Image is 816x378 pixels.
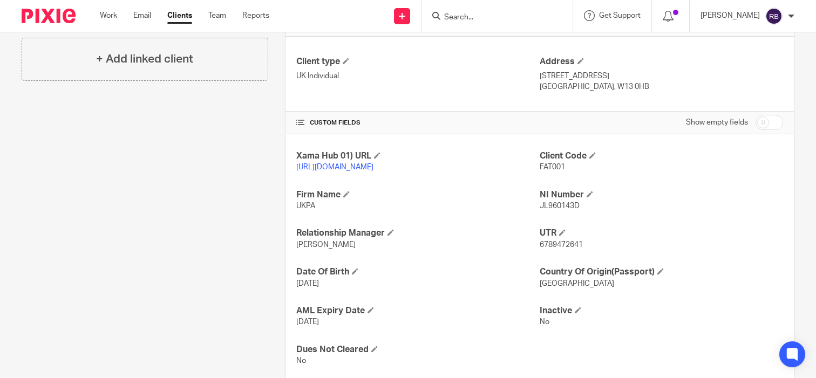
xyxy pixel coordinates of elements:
label: Show empty fields [686,117,748,128]
a: Team [208,10,226,21]
p: [PERSON_NAME] [701,10,760,21]
h4: Client type [296,56,540,67]
p: UK Individual [296,71,540,81]
h4: Xama Hub 01) URL [296,150,540,162]
a: Clients [167,10,192,21]
h4: Country Of Origin(Passport) [540,266,783,278]
span: [DATE] [296,318,319,326]
h4: Relationship Manager [296,228,540,239]
p: [STREET_ADDRESS] [540,71,783,81]
input: Search [443,13,540,23]
span: No [540,318,549,326]
span: [GEOGRAPHIC_DATA] [540,280,614,287]
h4: Address [540,56,783,67]
span: Get Support [599,12,641,19]
span: JL960143D [540,202,580,210]
h4: Client Code [540,150,783,162]
span: UKPA [296,202,315,210]
h4: Firm Name [296,189,540,201]
a: Email [133,10,151,21]
span: [DATE] [296,280,319,287]
span: No [296,357,306,365]
h4: NI Number [540,189,783,201]
h4: AML Expiry Date [296,305,540,317]
img: Pixie [22,9,76,23]
h4: + Add linked client [96,51,193,67]
a: Reports [242,10,269,21]
span: [PERSON_NAME] [296,241,356,249]
h4: Dues Not Cleared [296,344,540,355]
a: Work [100,10,117,21]
img: svg%3E [765,8,783,25]
span: 6789472641 [540,241,583,249]
h4: Date Of Birth [296,266,540,278]
h4: UTR [540,228,783,239]
p: [GEOGRAPHIC_DATA], W13 0HB [540,81,783,92]
h4: Inactive [540,305,783,317]
span: FAT001 [540,163,565,171]
h4: CUSTOM FIELDS [296,119,540,127]
a: [URL][DOMAIN_NAME] [296,163,373,171]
